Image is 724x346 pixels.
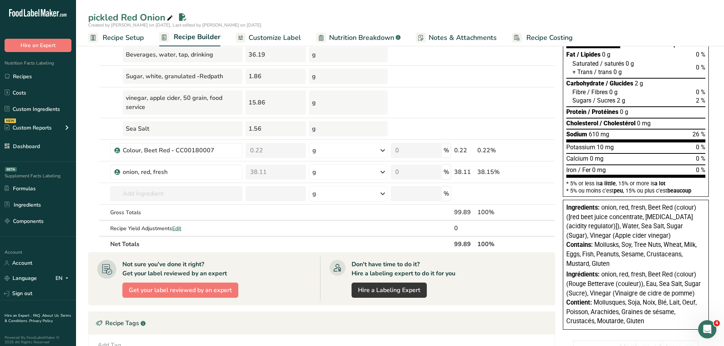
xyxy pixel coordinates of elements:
span: Customize Label [249,33,301,43]
a: Recipe Builder [159,28,220,47]
div: 15.86 [246,90,306,115]
div: g [309,47,388,62]
div: g [312,146,316,155]
span: Sodium [566,131,587,138]
span: Edit [172,225,181,232]
div: g [309,121,388,136]
span: Mollusques, Soja, Noix, Blé, Lait, Oeuf, Poisson, Arachides, Graines de sésame, Crustacés, Moutar... [566,299,697,325]
span: / trans [594,68,612,76]
th: Net Totals [109,236,453,252]
span: 0 % [696,155,705,162]
div: g [312,189,316,198]
a: FAQ . [33,313,42,318]
span: 610 mg [589,131,609,138]
span: Fibre [572,88,586,96]
iframe: Intercom live chat [698,320,716,338]
span: a lot [654,180,665,186]
div: g [309,90,388,115]
span: 4 [714,320,720,326]
span: 0 g [613,68,622,76]
div: 36.19 [246,47,306,62]
span: 0 % [696,144,705,151]
span: 0 mg [637,120,651,127]
a: Hire a Labeling Expert [352,283,427,298]
a: Language [5,272,37,285]
span: Get your label reviewed by an expert [129,286,232,295]
span: Sugars [572,97,591,104]
span: Mollusks, Soy, Tree Nuts, Wheat, Milk, Eggs, Fish, Peanuts, Sesame, Crustaceans, Mustard, Gluten [566,241,697,267]
a: Privacy Policy [29,318,53,324]
div: Sea Salt [123,121,243,136]
th: 100% [476,236,521,252]
span: / Cholestérol [600,120,635,127]
span: / Protéines [588,108,618,115]
div: onion, red, fresh [123,167,218,177]
div: 38.11 [454,167,474,177]
div: Don't have time to do it? Hire a labeling expert to do it for you [352,260,455,278]
span: Cholesterol [566,120,598,127]
a: Nutrition Breakdown [316,29,401,46]
div: g [312,167,316,177]
a: Customize Label [236,29,301,46]
div: vinegar, apple cider, 50 grain, food service [123,90,243,115]
div: 1.56 [246,121,306,136]
span: 0 g [620,108,628,115]
span: + Trans [572,68,593,76]
div: 0.22% [477,146,519,155]
span: 2 g [617,97,625,104]
div: Powered By FoodLabelMaker © 2025 All Rights Reserved [5,335,71,344]
section: * 5% or less is , 15% or more is [566,178,705,193]
span: onion, red, fresh, Beet Red (colour) (Rouge Betterave (couleur)), Eau, Sea Salt, Sugar (Sucre), V... [566,271,701,297]
div: 100% [477,208,519,217]
div: Recipe Yield Adjustments [110,224,242,232]
div: Not sure you've done it right? Get your label reviewed by an expert [122,260,227,278]
div: pickled Red Onion [88,11,174,24]
a: About Us . [42,313,60,318]
a: Notes & Attachments [416,29,497,46]
span: Saturated [572,60,599,67]
span: / saturés [600,60,624,67]
div: 1.86 [246,69,306,84]
span: onion, red, fresh, Beet Red (colour) ([red beet juice concentrate, [MEDICAL_DATA] (acidity regula... [566,204,696,239]
span: / Fer [578,166,591,174]
button: Hire an Expert [5,39,71,52]
span: Ingredients: [566,204,600,211]
span: / Lipides [577,51,600,58]
div: BETA [5,167,17,172]
span: / Glucides [606,80,633,87]
span: Recipe Costing [526,33,573,43]
span: Protein [566,108,586,115]
th: 99.89 [453,236,476,252]
input: Add Ingredient [110,186,242,201]
span: 0 % [696,88,705,96]
span: 0 % [696,51,705,58]
span: Contient: [566,299,592,306]
div: Colour, Beet Red - CC00180007 [123,146,218,155]
span: 10 mg [597,144,614,151]
span: 2 g [635,80,643,87]
a: Hire an Expert . [5,313,32,318]
span: 0 % [696,166,705,174]
a: Recipe Setup [88,29,144,46]
span: Recipe Builder [174,32,220,42]
div: Recipe Tags [89,312,555,335]
span: / Fibres [587,88,608,96]
span: peu [614,188,623,194]
span: / Sucres [593,97,615,104]
div: 0 [454,224,474,233]
a: Recipe Costing [512,29,573,46]
span: 0 % [696,64,705,71]
span: 0 g [609,88,618,96]
span: Created by [PERSON_NAME] on [DATE], Last edited by [PERSON_NAME] on [DATE] [88,22,261,28]
span: Ingrédients: [566,271,600,278]
span: Nutrition Breakdown [329,33,394,43]
span: Contains: [566,241,593,248]
button: Get your label reviewed by an expert [122,283,238,298]
span: Notes & Attachments [429,33,497,43]
div: Beverages, water, tap, drinking [123,47,243,62]
span: Iron [566,166,577,174]
div: g [309,69,388,84]
div: EN [55,274,71,283]
div: NEW [5,118,16,123]
span: beaucoup [667,188,691,194]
